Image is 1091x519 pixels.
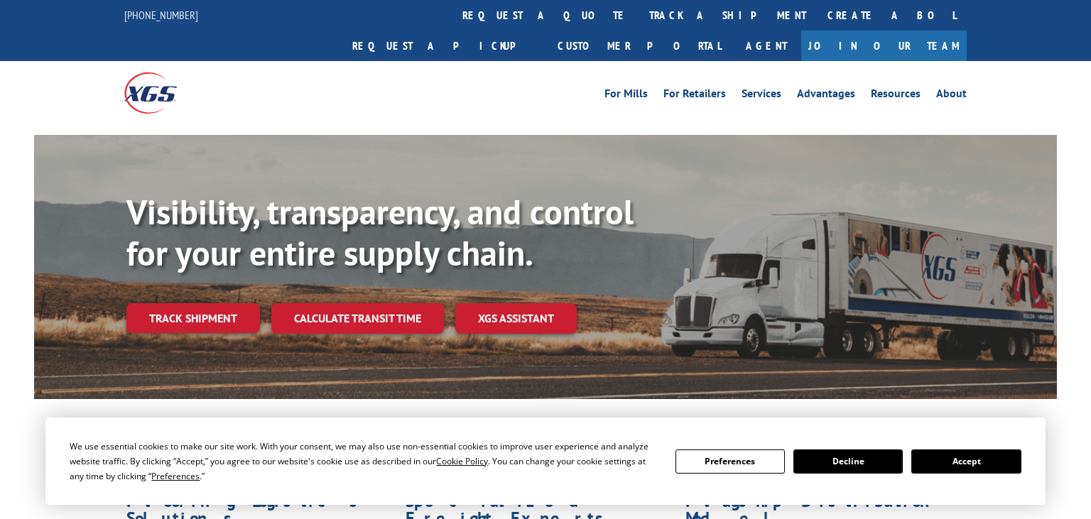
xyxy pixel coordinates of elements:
[604,88,648,104] a: For Mills
[126,303,260,333] a: Track shipment
[271,303,444,334] a: Calculate transit time
[797,88,855,104] a: Advantages
[455,303,577,334] a: XGS ASSISTANT
[871,88,921,104] a: Resources
[436,455,488,467] span: Cookie Policy
[732,31,801,61] a: Agent
[124,8,198,22] a: [PHONE_NUMBER]
[675,449,785,474] button: Preferences
[70,439,658,484] div: We use essential cookies to make our site work. With your consent, we may also use non-essential ...
[793,449,903,474] button: Decline
[663,88,726,104] a: For Retailers
[547,31,732,61] a: Customer Portal
[911,449,1021,474] button: Accept
[151,470,200,482] span: Preferences
[936,88,967,104] a: About
[45,417,1046,505] div: Cookie Consent Prompt
[342,31,547,61] a: Request a pickup
[126,190,634,275] b: Visibility, transparency, and control for your entire supply chain.
[742,88,781,104] a: Services
[801,31,967,61] a: Join Our Team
